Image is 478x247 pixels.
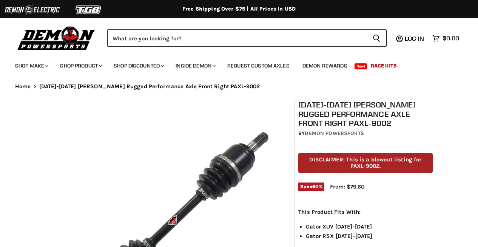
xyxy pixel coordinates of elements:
span: Log in [405,35,424,42]
span: From: $79.60 [330,183,364,190]
p: DISCLAIMER: This is a blowout listing for PAXL-9002. [298,153,433,173]
a: Shop Product [54,58,106,74]
img: Demon Powersports [15,25,98,51]
button: Search [367,29,387,47]
a: Request Custom Axles [222,58,295,74]
a: Home [15,83,31,90]
input: Search [107,29,367,47]
a: Shop Discounted [108,58,168,74]
span: 60 [312,184,319,189]
span: New! [355,63,367,69]
li: Gator RSX [DATE]-[DATE] [306,232,433,241]
img: Demon Electric Logo 2 [4,3,60,17]
li: Gator XUV [DATE]-[DATE] [306,222,433,231]
a: Race Kits [365,58,402,74]
ul: Main menu [9,55,457,74]
span: [DATE]-[DATE] [PERSON_NAME] Rugged Performance Axle Front Right PAXL-9002 [39,83,260,90]
form: Product [107,29,387,47]
a: Log in [401,35,429,42]
p: This Product Fits With: [298,207,433,216]
a: Inside Demon [170,58,220,74]
a: Demon Powersports [305,130,364,137]
a: Demon Rewards [297,58,353,74]
h1: [DATE]-[DATE] [PERSON_NAME] Rugged Performance Axle Front Right PAXL-9002 [298,100,433,128]
a: $0.00 [429,33,463,44]
span: Save % [298,183,324,191]
img: TGB Logo 2 [60,3,117,17]
div: by [298,129,433,138]
a: Shop Make [9,58,53,74]
span: $0.00 [443,35,459,42]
